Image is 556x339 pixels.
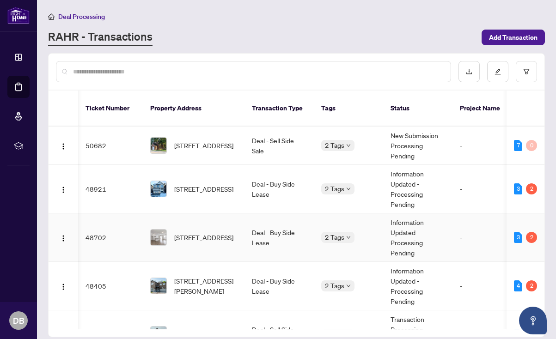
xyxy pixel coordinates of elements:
[56,278,71,293] button: Logo
[489,30,538,45] span: Add Transaction
[7,7,30,24] img: logo
[325,232,344,242] span: 2 Tags
[383,262,452,310] td: Information Updated - Processing Pending
[78,262,143,310] td: 48405
[523,68,530,75] span: filter
[452,91,508,127] th: Project Name
[346,143,351,148] span: down
[244,213,314,262] td: Deal - Buy Side Lease
[325,183,344,194] span: 2 Tags
[346,235,351,240] span: down
[346,284,351,288] span: down
[78,165,143,213] td: 48921
[56,138,71,153] button: Logo
[519,307,547,334] button: Open asap
[482,30,545,45] button: Add Transaction
[526,280,537,291] div: 2
[244,91,314,127] th: Transaction Type
[244,127,314,165] td: Deal - Sell Side Sale
[514,280,522,291] div: 4
[13,314,24,327] span: DB
[174,232,233,242] span: [STREET_ADDRESS]
[452,213,508,262] td: -
[514,232,522,243] div: 3
[383,91,452,127] th: Status
[325,280,344,291] span: 2 Tags
[346,187,351,191] span: down
[60,283,67,291] img: Logo
[174,140,233,151] span: [STREET_ADDRESS]
[60,186,67,194] img: Logo
[514,140,522,151] div: 7
[514,183,522,194] div: 3
[452,127,508,165] td: -
[56,182,71,196] button: Logo
[495,68,501,75] span: edit
[151,138,166,153] img: thumbnail-img
[244,165,314,213] td: Deal - Buy Side Lease
[526,183,537,194] div: 2
[452,262,508,310] td: -
[78,213,143,262] td: 48702
[487,61,508,82] button: edit
[174,184,233,194] span: [STREET_ADDRESS]
[48,13,55,20] span: home
[526,140,537,151] div: 0
[383,165,452,213] td: Information Updated - Processing Pending
[458,61,480,82] button: download
[143,91,244,127] th: Property Address
[151,181,166,197] img: thumbnail-img
[78,127,143,165] td: 50682
[526,232,537,243] div: 2
[466,68,472,75] span: download
[383,127,452,165] td: New Submission - Processing Pending
[174,276,237,296] span: [STREET_ADDRESS][PERSON_NAME]
[325,140,344,151] span: 2 Tags
[516,61,537,82] button: filter
[383,213,452,262] td: Information Updated - Processing Pending
[60,143,67,150] img: Logo
[244,262,314,310] td: Deal - Buy Side Lease
[151,278,166,294] img: thumbnail-img
[58,12,105,21] span: Deal Processing
[452,165,508,213] td: -
[314,91,383,127] th: Tags
[78,91,143,127] th: Ticket Number
[60,235,67,242] img: Logo
[56,230,71,245] button: Logo
[48,29,153,46] a: RAHR - Transactions
[151,230,166,245] img: thumbnail-img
